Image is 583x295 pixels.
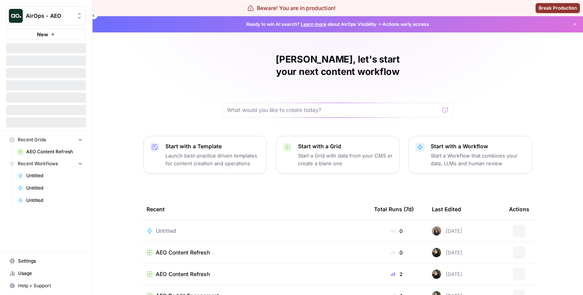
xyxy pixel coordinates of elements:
span: AEO Content Refresh [26,148,83,155]
button: Help + Support [6,280,86,292]
div: Actions [509,198,529,220]
div: [DATE] [432,226,462,236]
h1: [PERSON_NAME], let's start your next content workflow [222,53,453,78]
p: Start a Workflow that combines your data, LLMs and human review [431,152,526,167]
div: 2 [374,270,420,278]
button: New [6,29,86,40]
a: Usage [6,267,86,280]
div: 0 [374,249,420,256]
a: AEO Content Refresh [147,270,362,278]
span: Untitled [156,227,176,235]
span: Untitled [26,172,83,179]
img: eoqc67reg7z2luvnwhy7wyvdqmsw [432,248,441,257]
input: What would you like to create today? [227,106,439,114]
a: AEO Content Refresh [14,146,86,158]
img: n04lk3h3q0iujb8nvuuepb5yxxxi [432,226,441,236]
span: Ready to win AI search? about AirOps Visibility [246,21,376,28]
span: AEO Content Refresh [156,249,210,256]
div: [DATE] [432,270,462,279]
a: AEO Content Refresh [147,249,362,256]
img: eoqc67reg7z2luvnwhy7wyvdqmsw [432,270,441,279]
div: [DATE] [432,248,462,257]
a: Settings [6,255,86,267]
p: Start with a Template [165,142,260,150]
p: Start with a Grid [298,142,393,150]
div: Last Edited [432,198,461,220]
p: Start with a Workflow [431,142,526,150]
a: Untitled [147,227,362,235]
span: New [37,31,48,38]
button: Recent Workflows [6,158,86,170]
span: Actions early access [382,21,429,28]
div: Total Runs (7d) [374,198,414,220]
div: Beware! You are in production! [248,4,335,12]
span: Settings [18,258,83,264]
span: Untitled [26,197,83,204]
p: Start a Grid with data from your CMS or create a blank one [298,152,393,167]
div: Recent [147,198,362,220]
button: Start with a WorkflowStart a Workflow that combines your data, LLMs and human review [409,136,532,174]
button: Start with a GridStart a Grid with data from your CMS or create a blank one [276,136,399,174]
button: Start with a TemplateLaunch best-practice driven templates for content creation and operations [143,136,267,174]
span: Usage [18,270,83,277]
span: AirOps - AEO [26,12,72,20]
button: Break Production [536,3,580,13]
a: Untitled [14,194,86,207]
div: 0 [374,227,420,235]
span: AEO Content Refresh [156,270,210,278]
p: Launch best-practice driven templates for content creation and operations [165,152,260,167]
button: Workspace: AirOps - AEO [6,6,86,25]
a: Untitled [14,170,86,182]
span: Untitled [26,185,83,192]
a: Learn more [301,21,326,27]
button: Recent Grids [6,134,86,146]
span: Recent Grids [18,136,46,143]
span: Help + Support [18,282,83,289]
span: Recent Workflows [18,160,58,167]
a: Untitled [14,182,86,194]
span: Break Production [539,5,577,12]
img: AirOps - AEO Logo [9,9,23,23]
